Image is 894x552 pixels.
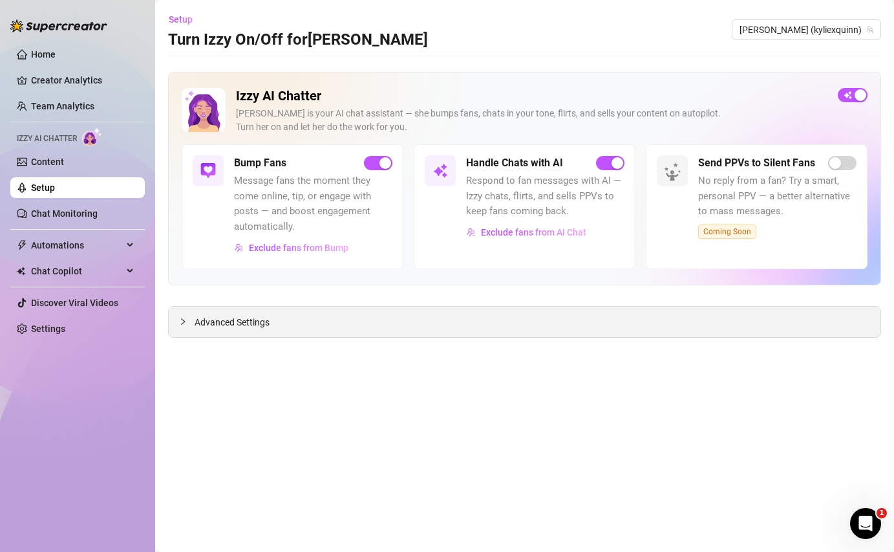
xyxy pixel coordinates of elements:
[13,248,246,298] div: Send us a messageWe typically reply in a few hours
[698,173,857,219] span: No reply from a fan? Try a smart, personal PPV — a better alternative to mass messages.
[26,25,127,45] img: logo
[27,273,216,287] div: We typically reply in a few hours
[203,21,229,47] div: Profile image for Nir
[31,298,118,308] a: Discover Viral Videos
[168,9,203,30] button: Setup
[13,174,246,242] div: Recent messageProfile image for EllaHi [PERSON_NAME], [PERSON_NAME] is now active on your account...
[154,21,180,47] img: Profile image for Ella
[31,182,55,193] a: Setup
[214,436,239,445] span: News
[27,259,216,273] div: Send us a message
[178,21,204,47] img: Profile image for Giselle
[179,315,195,329] div: collapsed
[129,404,194,456] button: Help
[26,136,233,158] p: How can we help?
[466,222,587,243] button: Exclude fans from AI Chat
[200,163,216,179] img: svg%3e
[75,436,120,445] span: Messages
[179,318,187,326] span: collapsed
[17,436,47,445] span: Home
[182,88,226,132] img: Izzy AI Chatter
[31,235,123,256] span: Automations
[31,324,65,334] a: Settings
[236,107,827,134] div: [PERSON_NAME] is your AI chat assistant — she bumps fans, chats in your tone, flirts, and sells y...
[234,155,286,171] h5: Bump Fans
[740,20,873,39] span: kylie (kyliexquinn)
[17,240,27,250] span: thunderbolt
[169,14,193,25] span: Setup
[467,228,476,237] img: svg%3e
[466,173,624,219] span: Respond to fan messages with AI — Izzy chats, flirts, and sells PPVs to keep fans coming back.
[234,173,392,234] span: Message fans the moment they come online, tip, or engage with posts — and boost engagement automa...
[31,49,56,60] a: Home
[31,70,134,91] a: Creator Analytics
[698,155,815,171] h5: Send PPVs to Silent Fans
[14,193,245,241] div: Profile image for EllaHi [PERSON_NAME], [PERSON_NAME] is now active on your account and ready to ...
[850,508,881,539] iframe: Intercom live chat
[31,157,64,167] a: Content
[31,261,123,282] span: Chat Copilot
[151,436,172,445] span: Help
[31,101,94,111] a: Team Analytics
[481,227,586,237] span: Exclude fans from AI Chat
[249,243,348,253] span: Exclude fans from Bump
[65,404,129,456] button: Messages
[234,237,349,258] button: Exclude fans from Bump
[82,127,102,146] img: AI Chatter
[664,162,685,183] img: silent-fans-ppv-o-N6Mmdf.svg
[236,88,827,104] h2: Izzy AI Chatter
[14,377,245,467] img: Super Mass, Dark Mode, Message Library & Bump Improvements
[135,217,171,231] div: • [DATE]
[27,204,52,230] img: Profile image for Ella
[466,155,563,171] h5: Handle Chats with AI
[10,19,107,32] img: logo-BBDzfeDw.svg
[168,30,428,50] h3: Turn Izzy On/Off for [PERSON_NAME]
[26,92,233,136] p: Hi [PERSON_NAME] 👋
[31,208,98,219] a: Chat Monitoring
[27,315,232,329] div: Schedule a FREE consulting call:
[235,243,244,252] img: svg%3e
[27,185,232,199] div: Recent message
[27,334,232,360] button: Find a time
[866,26,874,34] span: team
[58,217,133,231] div: [PERSON_NAME]
[194,404,259,456] button: News
[17,267,25,276] img: Chat Copilot
[877,508,887,518] span: 1
[432,163,448,179] img: svg%3e
[698,225,756,239] span: Coming Soon
[17,133,77,145] span: Izzy AI Chatter
[195,315,270,329] span: Advanced Settings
